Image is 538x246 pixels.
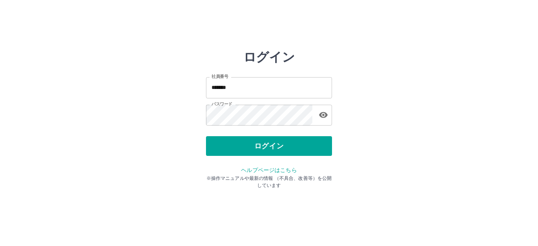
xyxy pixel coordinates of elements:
label: パスワード [211,101,232,107]
a: ヘルプページはこちら [241,167,297,173]
button: ログイン [206,136,332,156]
p: ※操作マニュアルや最新の情報 （不具合、改善等）を公開しています [206,175,332,189]
label: 社員番号 [211,74,228,80]
h2: ログイン [243,50,295,65]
